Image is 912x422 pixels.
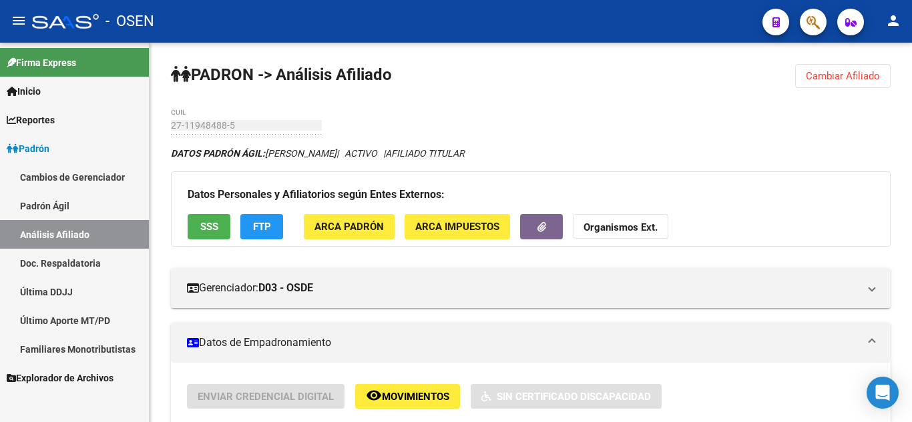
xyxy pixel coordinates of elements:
[188,214,230,239] button: SSS
[258,281,313,295] strong: D03 - OSDE
[7,55,76,70] span: Firma Express
[171,148,265,159] strong: DATOS PADRÓN ÁGIL:
[366,387,382,403] mat-icon: remove_red_eye
[253,221,271,233] span: FTP
[7,84,41,99] span: Inicio
[171,148,465,159] i: | ACTIVO |
[200,221,218,233] span: SSS
[11,13,27,29] mat-icon: menu
[187,281,859,295] mat-panel-title: Gerenciador:
[187,335,859,350] mat-panel-title: Datos de Empadronamiento
[867,377,899,409] div: Open Intercom Messenger
[405,214,510,239] button: ARCA Impuestos
[885,13,901,29] mat-icon: person
[7,141,49,156] span: Padrón
[171,65,392,84] strong: PADRON -> Análisis Afiliado
[385,148,465,159] span: AFILIADO TITULAR
[171,323,891,363] mat-expansion-panel-header: Datos de Empadronamiento
[105,7,154,36] span: - OSEN
[171,148,336,159] span: [PERSON_NAME]
[415,221,499,233] span: ARCA Impuestos
[471,384,662,409] button: Sin Certificado Discapacidad
[497,391,651,403] span: Sin Certificado Discapacidad
[187,384,345,409] button: Enviar Credencial Digital
[382,391,449,403] span: Movimientos
[171,268,891,308] mat-expansion-panel-header: Gerenciador:D03 - OSDE
[7,371,113,385] span: Explorador de Archivos
[304,214,395,239] button: ARCA Padrón
[573,214,668,239] button: Organismos Ext.
[355,384,460,409] button: Movimientos
[7,113,55,127] span: Reportes
[240,214,283,239] button: FTP
[314,221,384,233] span: ARCA Padrón
[584,222,658,234] strong: Organismos Ext.
[188,185,874,204] h3: Datos Personales y Afiliatorios según Entes Externos:
[198,391,334,403] span: Enviar Credencial Digital
[795,64,891,88] button: Cambiar Afiliado
[806,70,880,82] span: Cambiar Afiliado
